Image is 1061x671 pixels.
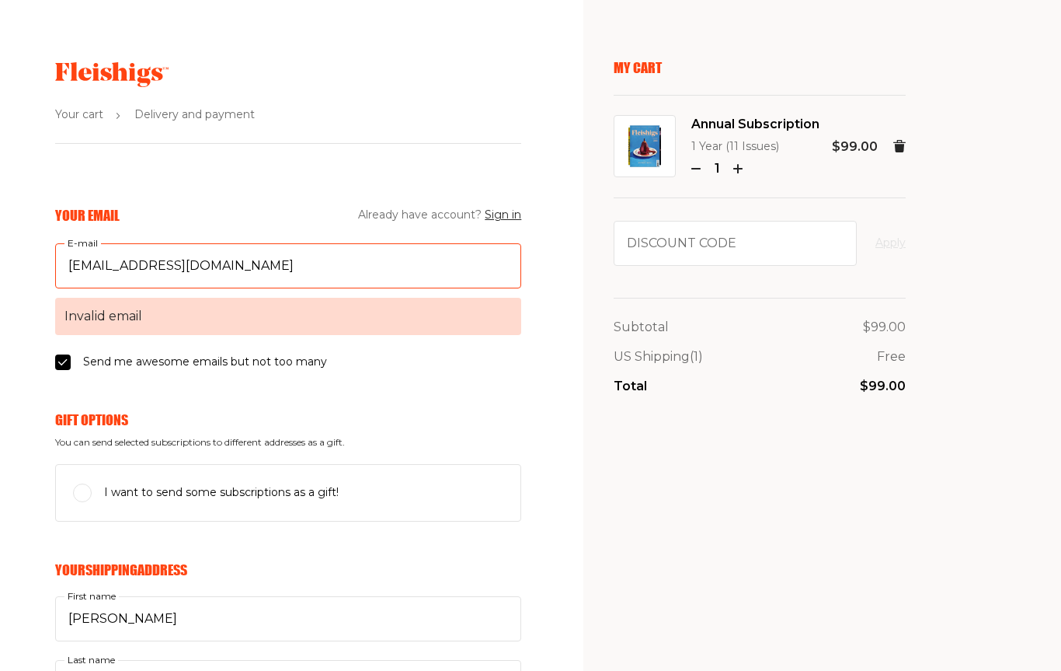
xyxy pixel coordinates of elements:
[832,137,878,157] p: $99.00
[863,317,906,337] p: $99.00
[55,596,521,641] input: First name
[877,347,906,367] p: Free
[55,243,521,288] input: E-mailInvalid email
[485,206,521,225] button: Sign in
[614,317,669,337] p: Subtotal
[707,159,727,179] p: 1
[55,207,120,224] h6: Your Email
[614,221,857,266] input: Discount code
[55,106,103,124] span: Your cart
[83,353,327,372] span: Send me awesome emails but not too many
[73,484,92,502] input: I want to send some subscriptions as a gift!
[55,298,521,335] span: Invalid email
[860,376,906,397] p: $99.00
[64,652,118,669] label: Last name
[614,347,703,367] p: US Shipping (1)
[691,138,819,156] p: 1 Year (11 Issues)
[104,484,339,502] span: I want to send some subscriptions as a gift!
[64,588,119,605] label: First name
[55,411,521,428] h6: Gift Options
[64,235,101,252] label: E-mail
[875,234,906,253] button: Apply
[55,561,521,578] h6: Your Shipping Address
[134,106,255,124] span: Delivery and payment
[358,206,521,225] span: Already have account?
[55,437,521,448] span: You can send selected subscriptions to different addresses as a gift.
[628,125,661,167] img: Annual Subscription Image
[691,114,819,135] span: Annual Subscription
[614,376,647,397] p: Total
[614,59,906,76] p: My Cart
[55,355,71,370] input: Send me awesome emails but not too many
